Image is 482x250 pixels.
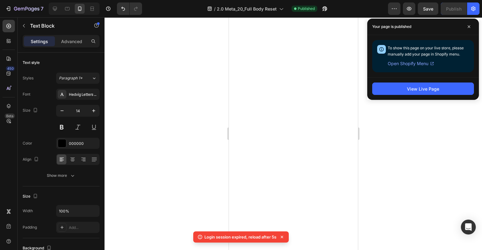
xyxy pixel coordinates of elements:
button: Paragraph 1* [56,73,100,84]
span: Paragraph 1* [59,75,83,81]
button: View Live Page [372,83,474,95]
button: 7 [2,2,46,15]
div: 450 [6,66,15,71]
div: 000000 [69,141,98,146]
div: Size [23,192,39,201]
span: / [214,6,216,12]
button: Publish [441,2,467,15]
p: Advanced [61,38,82,45]
p: Your page is published [372,24,411,30]
div: Color [23,141,32,146]
span: Open Shopify Menu [388,60,428,67]
span: 2.0 Meta_20_Full Body Reset [217,6,277,12]
div: Styles [23,75,33,81]
div: Hedvig Letters Sans [69,92,98,97]
div: Beta [5,114,15,118]
p: 7 [41,5,43,12]
iframe: Design area [229,17,358,250]
div: Show more [47,172,76,179]
div: Size [23,106,39,115]
div: View Live Page [407,86,439,92]
div: Width [23,208,33,214]
p: Text Block [30,22,83,29]
div: Add... [69,225,98,230]
button: Show more [23,170,100,181]
p: Login session expired, reload after 5s [204,234,276,240]
div: Text style [23,60,40,65]
div: Padding [23,225,37,230]
span: To show this page on your live store, please manually add your page in Shopify menu. [388,46,464,56]
span: Save [423,6,433,11]
div: Open Intercom Messenger [461,220,476,234]
div: Publish [446,6,462,12]
input: Auto [56,205,99,217]
div: Align [23,155,40,164]
div: Undo/Redo [117,2,142,15]
div: Font [23,92,30,97]
p: Settings [31,38,48,45]
button: Save [418,2,438,15]
span: Published [298,6,315,11]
